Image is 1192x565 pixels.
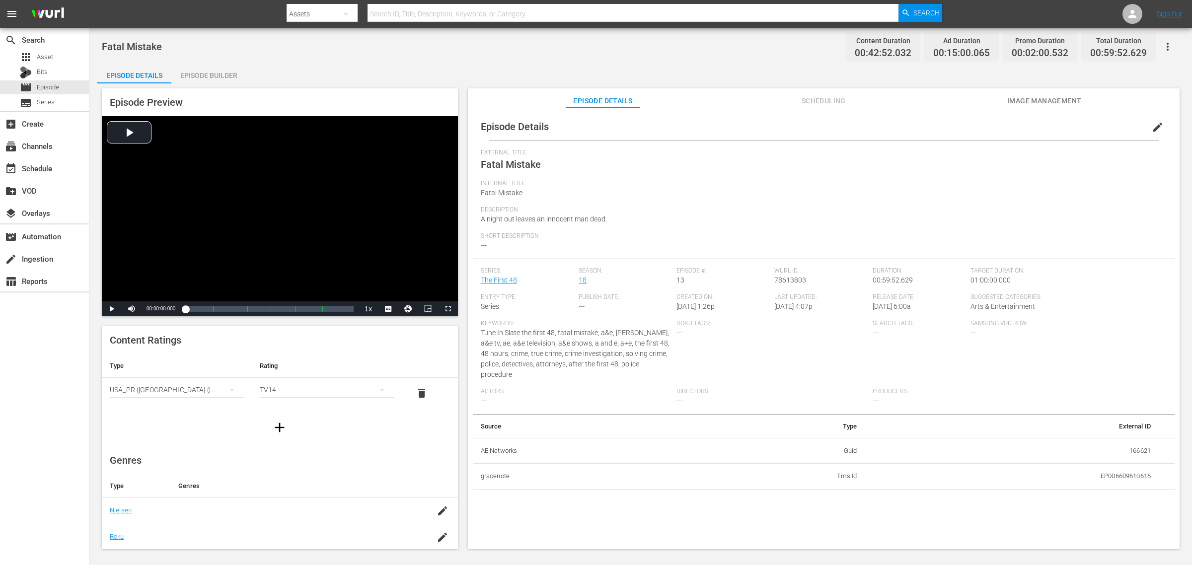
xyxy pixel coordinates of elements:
[24,2,72,26] img: ans4CAIJ8jUAAAAAAAAAAAAAAAAAAAAAAAAgQb4GAAAAAAAAAAAAAAAAAAAAAAAAJMjXAAAAAAAAAAAAAAAAAAAAAAAAgAT5G...
[481,388,672,396] span: Actors
[1157,10,1183,18] a: Sign Out
[6,8,18,20] span: menu
[418,301,438,316] button: Picture-in-Picture
[481,293,574,301] span: Entry Type:
[481,215,607,223] span: A night out leaves an innocent man dead.
[481,180,1162,188] span: Internal Title
[20,51,32,63] span: Asset
[970,276,1011,284] span: 01:00:00.000
[970,302,1035,310] span: Arts & Entertainment
[1146,115,1170,139] button: edit
[855,48,911,59] span: 00:42:52.032
[102,354,252,378] th: Type
[481,232,1162,240] span: Short Description
[5,208,17,219] span: Overlays
[37,97,55,107] span: Series
[873,397,879,405] span: ---
[933,48,990,59] span: 00:15:00.065
[676,397,682,405] span: ---
[481,206,1162,214] span: Description
[676,388,868,396] span: Directors
[473,438,706,464] th: AE Networks
[873,388,1064,396] span: Producers
[171,64,246,83] button: Episode Builder
[185,306,353,312] div: Progress Bar
[37,52,53,62] span: Asset
[676,276,684,284] span: 13
[102,474,170,498] th: Type
[1152,121,1164,133] span: edit
[97,64,171,87] div: Episode Details
[481,149,1162,157] span: External Title
[579,293,671,301] span: Publish Date:
[260,376,394,404] div: TV14
[170,474,419,498] th: Genres
[102,301,122,316] button: Play
[481,276,517,284] a: The First 48
[774,276,806,284] span: 78613803
[378,301,398,316] button: Captions
[481,267,574,275] span: Series:
[873,293,966,301] span: Release Date:
[855,34,911,48] div: Content Duration
[873,329,879,337] span: ---
[416,387,428,399] span: delete
[1007,95,1082,107] span: Image Management
[110,506,132,514] a: Nielsen
[676,302,715,310] span: [DATE] 1:26p
[579,267,671,275] span: Season:
[1012,34,1068,48] div: Promo Duration
[481,189,522,197] span: Fatal Mistake
[5,276,17,287] span: Reports
[438,301,458,316] button: Fullscreen
[473,464,706,490] th: gracenote
[102,41,162,53] span: Fatal Mistake
[110,334,181,346] span: Content Ratings
[5,185,17,197] span: VOD
[5,231,17,243] span: Automation
[252,354,402,378] th: Rating
[1090,48,1147,59] span: 00:59:52.629
[676,329,682,337] span: ---
[579,302,585,310] span: ---
[97,64,171,83] button: Episode Details
[37,67,48,77] span: Bits
[873,276,913,284] span: 00:59:52.629
[579,276,587,284] a: 18
[102,116,458,316] div: Video Player
[5,253,17,265] span: Ingestion
[5,141,17,152] span: Channels
[1012,48,1068,59] span: 00:02:00.532
[110,454,142,466] span: Genres
[147,306,175,311] span: 00:00:00.000
[706,464,865,490] td: Tms Id
[786,95,861,107] span: Scheduling
[481,121,549,133] span: Episode Details
[5,34,17,46] span: Search
[865,464,1159,490] td: EP006609610616
[37,82,59,92] span: Episode
[481,302,499,310] span: Series
[933,34,990,48] div: Ad Duration
[970,320,1063,328] span: Samsung VOD Row:
[481,397,487,405] span: ---
[398,301,418,316] button: Jump To Time
[473,415,706,438] th: Source
[676,267,769,275] span: Episode #:
[774,302,813,310] span: [DATE] 4:07p
[481,241,487,249] span: ---
[873,320,966,328] span: Search Tags:
[359,301,378,316] button: Playback Rate
[566,95,640,107] span: Episode Details
[171,64,246,87] div: Episode Builder
[481,320,672,328] span: Keywords:
[873,302,911,310] span: [DATE] 6:00a
[20,81,32,93] span: Episode
[410,381,434,405] button: delete
[676,320,868,328] span: Roku Tags:
[970,293,1162,301] span: Suggested Categories:
[481,158,541,170] span: Fatal Mistake
[481,329,670,378] span: Tune In Slate the first 48, fatal mistake, a&e, [PERSON_NAME], a&e tv, ae, a&e television, a&e sh...
[102,354,458,409] table: simple table
[706,438,865,464] td: Guid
